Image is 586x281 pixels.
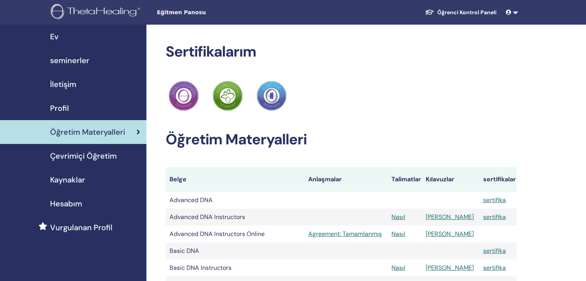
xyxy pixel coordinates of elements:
[50,55,89,66] span: seminerler
[426,213,474,221] a: [PERSON_NAME]
[166,43,517,61] h2: Sertifikalarım
[169,81,199,111] img: Practitioner
[257,81,287,111] img: Practitioner
[166,131,517,149] h2: Öğretim Materyalleri
[304,167,388,192] th: Anlaşmalar
[50,79,76,90] span: İletişim
[166,209,304,226] td: Advanced DNA Instructors
[483,247,506,255] a: sertifika
[166,243,304,259] td: Basic DNA
[308,229,384,239] a: Agreement: Tamamlanmış
[166,259,304,276] td: Basic DNA Instructors
[419,5,503,20] a: Öğrenci Kontrol Paneli
[391,213,405,221] a: Nasıl
[391,230,405,238] a: Nasıl
[157,8,272,17] span: Eğitmen Panosu
[483,196,506,204] a: sertifika
[483,264,506,272] a: sertifika
[50,126,125,138] span: Öğretim Materyalleri
[50,102,69,114] span: Profil
[50,198,82,209] span: Hesabım
[50,150,117,162] span: Çevrimiçi Öğretim
[425,9,434,15] img: graduation-cap-white.svg
[50,174,85,186] span: Kaynaklar
[426,230,474,238] a: [PERSON_NAME]
[51,4,143,21] img: logo.png
[166,192,304,209] td: Advanced DNA
[426,264,474,272] a: [PERSON_NAME]
[213,81,243,111] img: Practitioner
[479,167,517,192] th: sertifikalar
[483,213,506,221] a: sertifika
[422,167,479,192] th: Kılavuzlar
[391,264,405,272] a: Nasıl
[166,167,304,192] th: Belge
[50,31,59,42] span: Ev
[50,222,112,233] span: Vurgulanan Profil
[166,226,304,243] td: Advanced DNA Instructors Online
[388,167,422,192] th: Talimatlar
